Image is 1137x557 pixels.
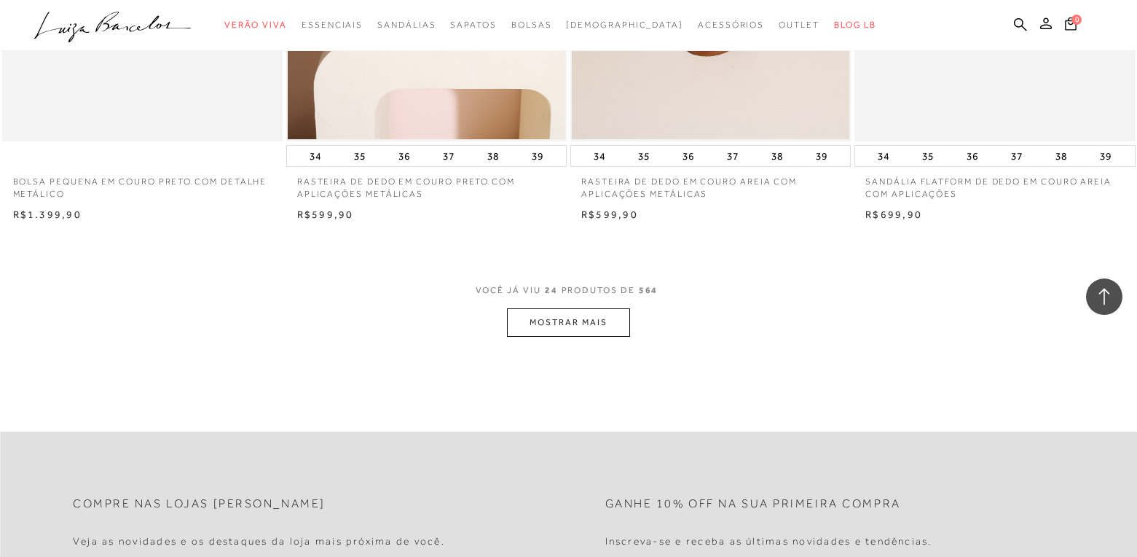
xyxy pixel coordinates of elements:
[286,167,567,200] a: RASTEIRA DE DEDO EM COURO PRETO COM APLICAÇÕES METÁLICAS
[589,146,610,166] button: 34
[698,12,764,39] a: categoryNavScreenReaderText
[507,308,629,337] button: MOSTRAR MAIS
[73,535,445,548] h4: Veja as novidades e os destaques da loja mais próxima de você.
[1071,15,1082,25] span: 0
[678,146,699,166] button: 36
[834,12,876,39] a: BLOG LB
[779,20,819,30] span: Outlet
[918,146,938,166] button: 35
[698,20,764,30] span: Acessórios
[305,146,326,166] button: 34
[566,12,683,39] a: noSubCategoriesText
[511,20,552,30] span: Bolsas
[224,12,287,39] a: categoryNavScreenReaderText
[302,12,363,39] a: categoryNavScreenReaderText
[483,146,503,166] button: 38
[779,12,819,39] a: categoryNavScreenReaderText
[2,167,283,200] a: BOLSA PEQUENA EM COURO PRETO COM DETALHE METÁLICO
[302,20,363,30] span: Essenciais
[511,12,552,39] a: categoryNavScreenReaderText
[865,209,922,220] span: R$699,90
[450,12,496,39] a: categoryNavScreenReaderText
[527,146,548,166] button: 39
[566,20,683,30] span: [DEMOGRAPHIC_DATA]
[634,146,654,166] button: 35
[639,285,658,295] span: 564
[581,209,638,220] span: R$599,90
[350,146,370,166] button: 35
[605,535,932,548] h4: Inscreva-se e receba as últimas novidades e tendências.
[394,146,414,166] button: 36
[73,497,326,511] h2: Compre nas lojas [PERSON_NAME]
[873,146,894,166] button: 34
[834,20,876,30] span: BLOG LB
[13,209,82,220] span: R$1.399,90
[438,146,459,166] button: 37
[962,146,983,166] button: 36
[1051,146,1071,166] button: 38
[297,209,354,220] span: R$599,90
[811,146,832,166] button: 39
[723,146,743,166] button: 37
[605,497,901,511] h2: Ganhe 10% off na sua primeira compra
[476,285,662,295] span: VOCÊ JÁ VIU PRODUTOS DE
[854,167,1135,200] a: SANDÁLIA FLATFORM DE DEDO EM COURO AREIA COM APLICAÇÕES
[450,20,496,30] span: Sapatos
[224,20,287,30] span: Verão Viva
[1007,146,1027,166] button: 37
[377,20,436,30] span: Sandálias
[545,285,558,295] span: 24
[570,167,851,200] a: RASTEIRA DE DEDO EM COURO AREIA COM APLICAÇÕES METÁLICAS
[377,12,436,39] a: categoryNavScreenReaderText
[1095,146,1116,166] button: 39
[767,146,787,166] button: 38
[1061,16,1081,36] button: 0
